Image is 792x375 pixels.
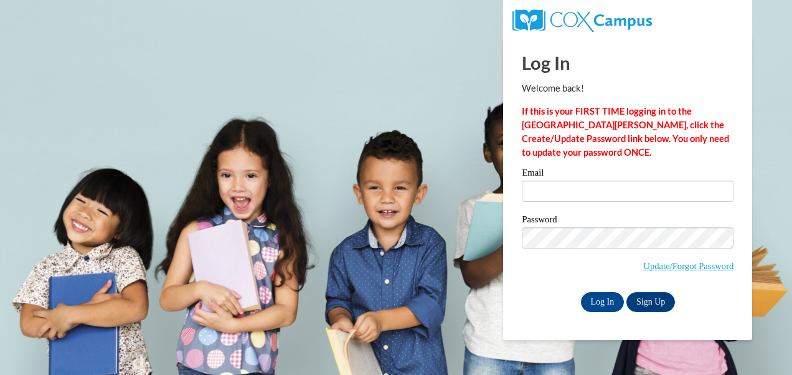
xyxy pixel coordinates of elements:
[643,261,733,271] a: Update/Forgot Password
[522,215,733,227] label: Password
[522,168,733,181] label: Email
[581,292,625,312] input: Log In
[522,82,733,95] p: Welcome back!
[512,14,651,25] a: COX Campus
[522,106,729,158] strong: If this is your FIRST TIME logging in to the [GEOGRAPHIC_DATA][PERSON_NAME], click the Create/Upd...
[512,9,651,32] img: COX Campus
[626,292,675,312] a: Sign Up
[522,50,733,75] h1: Log In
